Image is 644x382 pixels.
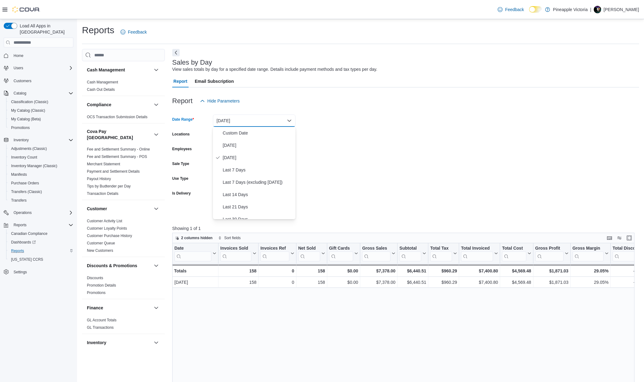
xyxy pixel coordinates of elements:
[461,246,493,261] div: Total Invoiced
[1,221,76,229] button: Reports
[87,128,151,141] h3: Cova Pay [GEOGRAPHIC_DATA]
[220,246,251,251] div: Invoices Sold
[87,219,122,223] a: Customer Activity List
[6,247,76,255] button: Reports
[461,267,498,275] div: $7,400.80
[14,78,31,83] span: Customers
[11,268,73,276] span: Settings
[172,225,639,231] p: Showing 1 of 1
[87,115,148,119] span: OCS Transaction Submission Details
[87,318,116,323] span: GL Account Totals
[223,142,293,149] span: [DATE]
[87,305,151,311] button: Finance
[87,102,111,108] h3: Compliance
[6,238,76,247] a: Dashboards
[329,267,358,275] div: $0.00
[502,246,531,261] button: Total Cost
[502,267,531,275] div: $4,569.48
[220,246,251,261] div: Invoices Sold
[172,161,189,166] label: Sale Type
[153,339,160,346] button: Inventory
[11,221,29,229] button: Reports
[9,188,73,195] span: Transfers (Classic)
[6,170,76,179] button: Manifests
[87,234,132,238] a: Customer Purchase History
[9,107,48,114] a: My Catalog (Classic)
[502,246,526,261] div: Total Cost
[87,325,114,330] a: GL Transactions
[399,267,426,275] div: $6,440.51
[87,169,140,174] span: Payment and Settlement Details
[87,291,106,295] a: Promotions
[87,67,125,73] h3: Cash Management
[4,49,73,292] nav: Complex example
[87,87,115,92] span: Cash Out Details
[11,155,37,160] span: Inventory Count
[87,283,116,288] span: Promotion Details
[11,90,73,97] span: Catalog
[329,279,358,286] div: $0.00
[9,197,73,204] span: Transfers
[223,191,293,198] span: Last 14 Days
[14,91,26,96] span: Catalog
[207,98,240,104] span: Hide Parameters
[87,275,103,280] span: Discounts
[9,162,73,170] span: Inventory Manager (Classic)
[9,239,38,246] a: Dashboards
[461,279,498,286] div: $7,400.80
[9,107,73,114] span: My Catalog (Classic)
[223,215,293,223] span: Last 30 Days
[329,246,353,261] div: Gift Card Sales
[87,176,111,181] span: Payout History
[173,234,215,242] button: 2 columns hidden
[82,24,114,36] h1: Reports
[11,198,26,203] span: Transfers
[553,6,588,13] p: Pineapple Victoria
[11,221,73,229] span: Reports
[9,145,49,152] a: Adjustments (Classic)
[9,154,73,161] span: Inventory Count
[213,115,296,127] button: [DATE]
[172,147,192,151] label: Employees
[502,246,526,251] div: Total Cost
[87,233,132,238] span: Customer Purchase History
[6,106,76,115] button: My Catalog (Classic)
[87,248,113,253] a: New Customers
[573,279,609,286] div: 29.05%
[87,276,103,280] a: Discounts
[82,146,165,200] div: Cova Pay [GEOGRAPHIC_DATA]
[6,179,76,187] button: Purchase Orders
[9,247,26,255] a: Reports
[11,231,47,236] span: Canadian Compliance
[12,6,40,13] img: Cova
[87,318,116,322] a: GL Account Totals
[174,267,216,275] div: Totals
[260,279,294,286] div: 0
[11,163,57,168] span: Inventory Manager (Classic)
[14,66,23,70] span: Users
[223,166,293,174] span: Last 7 Days
[11,64,26,72] button: Users
[11,64,73,72] span: Users
[572,246,608,261] button: Gross Margin
[87,263,137,269] h3: Discounts & Promotions
[87,147,150,151] a: Fee and Settlement Summary - Online
[172,49,180,56] button: Next
[87,80,118,85] span: Cash Management
[11,77,73,84] span: Customers
[430,267,457,275] div: $960.29
[399,279,426,286] div: $6,440.51
[87,162,120,167] span: Merchant Statement
[6,162,76,170] button: Inventory Manager (Classic)
[82,78,165,96] div: Cash Management
[195,75,234,87] span: Email Subscription
[220,279,256,286] div: 158
[87,184,131,188] a: Tips by Budtender per Day
[9,124,73,131] span: Promotions
[6,115,76,123] button: My Catalog (Beta)
[535,267,569,275] div: $1,871.03
[82,113,165,123] div: Compliance
[329,246,358,261] button: Gift Cards
[11,189,42,194] span: Transfers (Classic)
